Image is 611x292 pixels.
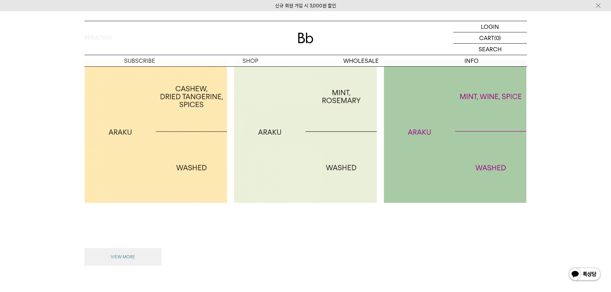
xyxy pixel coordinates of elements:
[275,3,336,9] a: 신규 회원 가입 시 3,000원 할인
[479,32,494,43] p: CART
[84,248,161,266] button: VIEW MORE
[84,55,195,66] a: SUBSCRIBE
[306,55,416,66] p: WHOLESALE
[494,32,501,43] p: (0)
[453,21,527,32] a: LOGIN
[195,55,306,66] a: SHOP
[85,60,227,203] img: 인도 아라쿠 INDIA ARAKU
[384,60,527,203] img: 인도 아라쿠 파이널INDIA ARAKU FINAL
[234,60,377,203] img: 인도 아라쿠 INDIA ARAKU
[416,55,527,66] p: INFO
[568,267,601,282] img: 카카오톡 채널 1:1 채팅 버튼
[298,33,313,43] img: 로고
[481,21,499,32] p: LOGIN
[453,32,527,44] a: CART (0)
[479,44,502,55] p: SEARCH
